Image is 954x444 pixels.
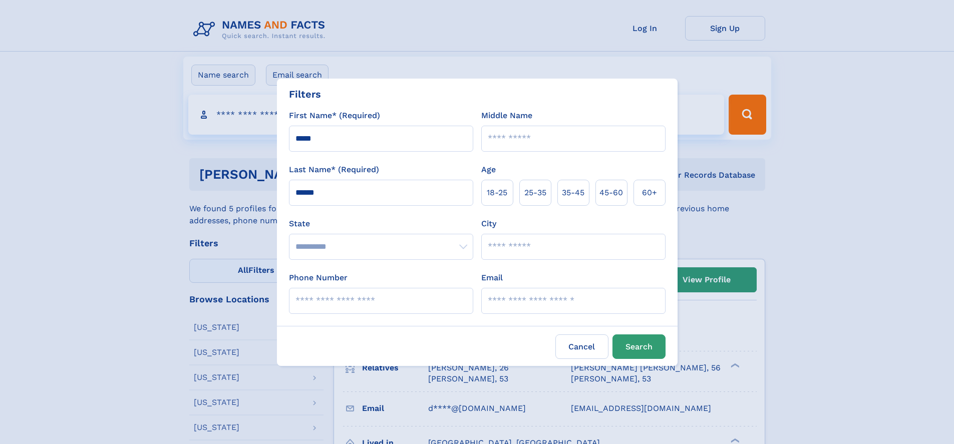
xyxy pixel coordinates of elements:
button: Search [612,334,666,359]
label: Middle Name [481,110,532,122]
span: 18‑25 [487,187,507,199]
span: 35‑45 [562,187,584,199]
span: 25‑35 [524,187,546,199]
label: State [289,218,473,230]
label: Phone Number [289,272,348,284]
label: Email [481,272,503,284]
span: 45‑60 [599,187,623,199]
div: Filters [289,87,321,102]
label: First Name* (Required) [289,110,380,122]
label: Last Name* (Required) [289,164,379,176]
label: Age [481,164,496,176]
span: 60+ [642,187,657,199]
label: Cancel [555,334,608,359]
label: City [481,218,496,230]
